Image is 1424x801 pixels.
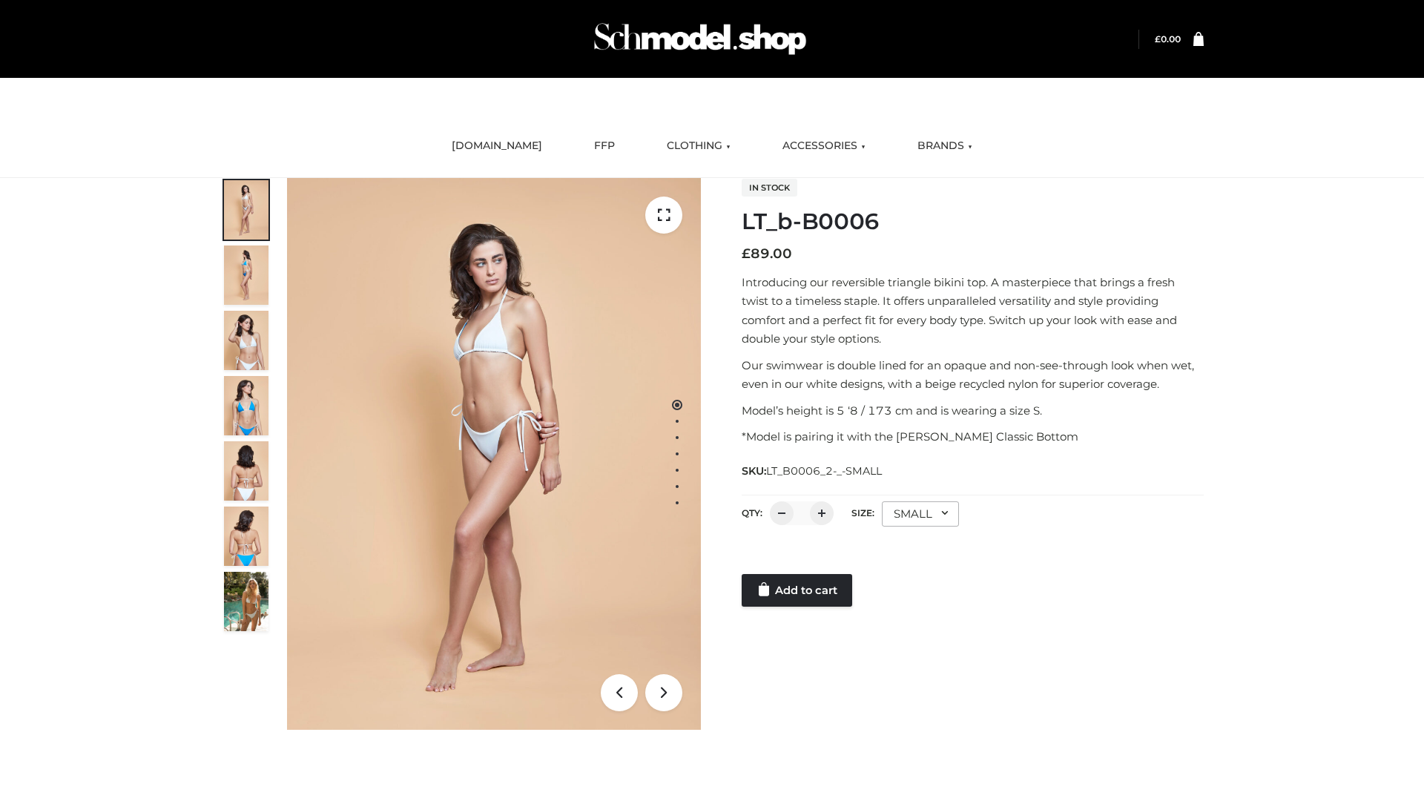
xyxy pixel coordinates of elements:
[742,179,797,197] span: In stock
[742,245,751,262] span: £
[224,245,268,305] img: ArielClassicBikiniTop_CloudNine_AzureSky_OW114ECO_2-scaled.jpg
[224,376,268,435] img: ArielClassicBikiniTop_CloudNine_AzureSky_OW114ECO_4-scaled.jpg
[906,130,983,162] a: BRANDS
[742,245,792,262] bdi: 89.00
[742,273,1204,349] p: Introducing our reversible triangle bikini top. A masterpiece that brings a fresh twist to a time...
[882,501,959,527] div: SMALL
[224,441,268,501] img: ArielClassicBikiniTop_CloudNine_AzureSky_OW114ECO_7-scaled.jpg
[224,507,268,566] img: ArielClassicBikiniTop_CloudNine_AzureSky_OW114ECO_8-scaled.jpg
[742,208,1204,235] h1: LT_b-B0006
[742,462,883,480] span: SKU:
[851,507,874,518] label: Size:
[742,574,852,607] a: Add to cart
[656,130,742,162] a: CLOTHING
[441,130,553,162] a: [DOMAIN_NAME]
[1155,33,1181,44] bdi: 0.00
[583,130,626,162] a: FFP
[742,427,1204,446] p: *Model is pairing it with the [PERSON_NAME] Classic Bottom
[287,178,701,730] img: ArielClassicBikiniTop_CloudNine_AzureSky_OW114ECO_1
[589,10,811,68] img: Schmodel Admin 964
[1155,33,1161,44] span: £
[1155,33,1181,44] a: £0.00
[224,180,268,240] img: ArielClassicBikiniTop_CloudNine_AzureSky_OW114ECO_1-scaled.jpg
[224,311,268,370] img: ArielClassicBikiniTop_CloudNine_AzureSky_OW114ECO_3-scaled.jpg
[742,356,1204,394] p: Our swimwear is double lined for an opaque and non-see-through look when wet, even in our white d...
[224,572,268,631] img: Arieltop_CloudNine_AzureSky2.jpg
[771,130,877,162] a: ACCESSORIES
[742,507,762,518] label: QTY:
[742,401,1204,421] p: Model’s height is 5 ‘8 / 173 cm and is wearing a size S.
[766,464,882,478] span: LT_B0006_2-_-SMALL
